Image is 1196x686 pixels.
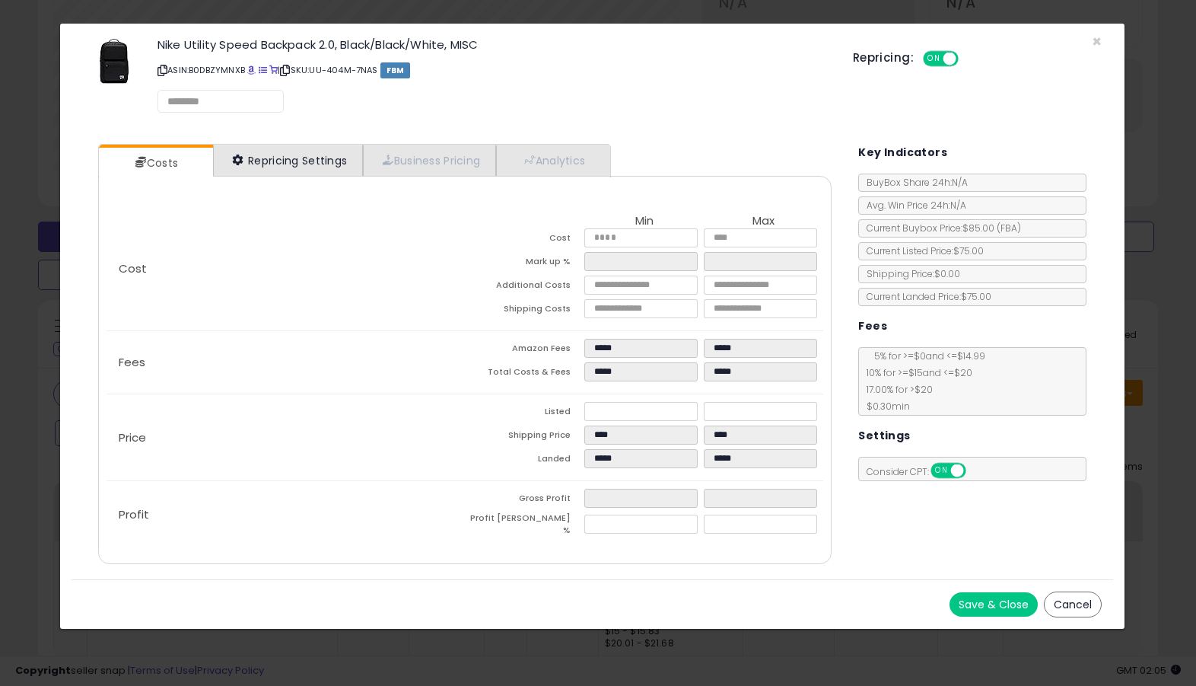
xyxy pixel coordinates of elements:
span: OFF [964,464,988,477]
td: Additional Costs [465,276,584,299]
td: Amazon Fees [465,339,584,362]
p: ASIN: B0DBZYMNXB | SKU: UU-404M-7NAS [157,58,830,82]
span: Consider CPT: [859,465,986,478]
p: Price [107,432,465,444]
button: Cancel [1044,592,1102,617]
span: Current Landed Price: $75.00 [859,290,991,303]
a: Analytics [496,145,609,176]
span: 5 % for >= $0 and <= $14.99 [867,349,985,362]
th: Min [584,215,704,228]
td: Shipping Price [465,426,584,449]
button: Save & Close [949,592,1038,617]
span: Shipping Price: $0.00 [859,267,960,280]
td: Total Costs & Fees [465,362,584,386]
a: Repricing Settings [213,145,364,176]
span: ON [924,53,943,65]
td: Profit [PERSON_NAME] % [465,512,584,541]
h5: Repricing: [853,52,914,64]
span: × [1092,30,1102,53]
span: 17.00 % for > $20 [859,383,933,396]
span: $85.00 [962,222,1021,235]
h5: Settings [858,426,910,445]
td: Mark up % [465,252,584,276]
p: Cost [107,263,465,275]
span: 10 % for >= $15 and <= $20 [859,366,972,379]
td: Listed [465,402,584,426]
span: ( FBA ) [997,222,1021,235]
a: Costs [99,148,212,178]
span: ON [932,464,951,477]
span: Current Buybox Price: [859,222,1021,235]
td: Landed [465,449,584,473]
th: Max [704,215,823,228]
h5: Key Indicators [858,143,947,162]
a: Your listing only [269,64,278,76]
a: All offer listings [259,64,267,76]
span: OFF [956,53,980,65]
h3: Nike Utility Speed Backpack 2.0, Black/Black/White, MISC [157,39,830,50]
span: FBM [380,62,411,78]
span: Current Listed Price: $75.00 [859,244,984,257]
p: Fees [107,356,465,369]
span: BuyBox Share 24h: N/A [859,176,968,189]
td: Gross Profit [465,489,584,512]
img: 31ksXQwZSaL._SL60_.jpg [100,39,129,85]
a: BuyBox page [247,64,256,76]
h5: Fees [858,317,887,336]
td: Shipping Costs [465,299,584,323]
a: Business Pricing [363,145,496,176]
span: $0.30 min [859,400,910,413]
span: Avg. Win Price 24h: N/A [859,199,966,212]
td: Cost [465,228,584,252]
p: Profit [107,509,465,521]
